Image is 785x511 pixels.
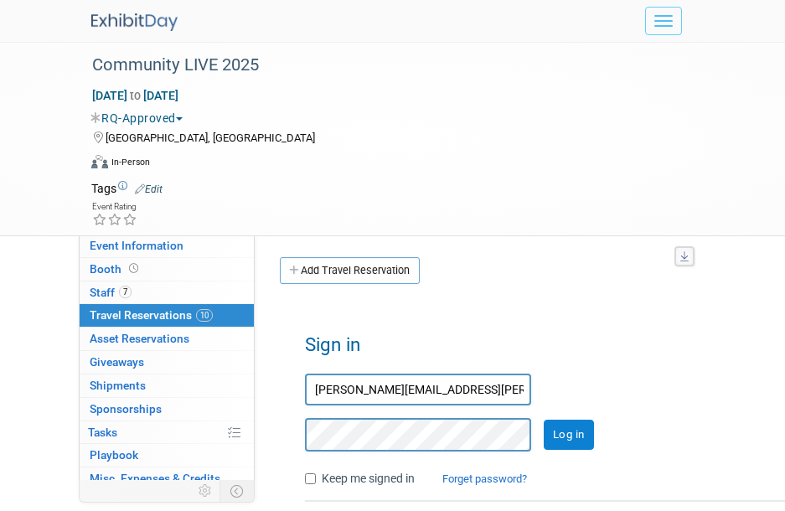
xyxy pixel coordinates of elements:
span: [GEOGRAPHIC_DATA], [GEOGRAPHIC_DATA] [106,132,315,144]
span: Booth not reserved yet [126,262,142,275]
div: In-Person [111,156,150,168]
a: Travel Reservations10 [80,304,254,327]
td: Tags [91,180,163,197]
a: Giveaways [80,351,254,374]
a: Forget password? [417,472,527,485]
span: Misc. Expenses & Credits [90,472,220,485]
a: Playbook [80,444,254,467]
img: ExhibitDay [91,13,178,31]
span: Playbook [90,448,138,462]
button: RQ-Approved [91,110,189,126]
td: Toggle Event Tabs [219,480,254,502]
div: Community LIVE 2025 [86,50,674,80]
span: Event Information [90,239,183,252]
input: Email Address [305,374,531,406]
img: Format-Inperson.png [91,155,108,168]
td: Personalize Event Tab Strip [191,480,220,502]
a: Misc. Expenses & Credits [80,467,254,490]
label: Keep me signed in [322,470,415,487]
a: Add Travel Reservation [280,257,420,284]
a: Booth [80,258,254,281]
span: Giveaways [90,355,144,369]
a: Edit [135,183,163,195]
span: Booth [90,262,142,276]
span: 10 [196,309,213,322]
input: Log in [544,420,594,450]
a: Event Information [80,235,254,257]
span: Travel Reservations [90,308,213,322]
span: Staff [90,286,132,299]
button: Menu [645,7,682,35]
a: Tasks [80,421,254,444]
a: Sponsorships [80,398,254,421]
span: 7 [119,286,132,298]
a: Shipments [80,374,254,397]
span: Asset Reservations [90,332,189,345]
div: Event Format [91,152,674,178]
span: Sponsorships [90,402,162,416]
span: Shipments [90,379,146,392]
span: [DATE] [DATE] [91,88,179,103]
div: Event Rating [92,203,137,211]
a: Asset Reservations [80,328,254,350]
span: Tasks [88,426,117,439]
span: to [127,89,143,102]
a: Staff7 [80,281,254,304]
